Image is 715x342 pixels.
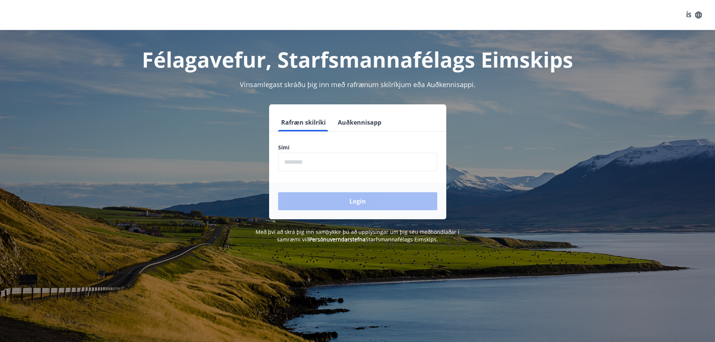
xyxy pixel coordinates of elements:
a: Persónuverndarstefna [309,236,366,243]
button: Auðkennisapp [335,113,384,131]
h1: Félagavefur, Starfsmannafélags Eimskips [96,45,619,74]
button: ÍS [682,8,706,22]
button: Rafræn skilríki [278,113,329,131]
label: Sími [278,144,437,151]
span: Með því að skrá þig inn samþykkir þú að upplýsingar um þig séu meðhöndlaðar í samræmi við Starfsm... [256,228,459,243]
span: Vinsamlegast skráðu þig inn með rafrænum skilríkjum eða Auðkennisappi. [240,80,476,89]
